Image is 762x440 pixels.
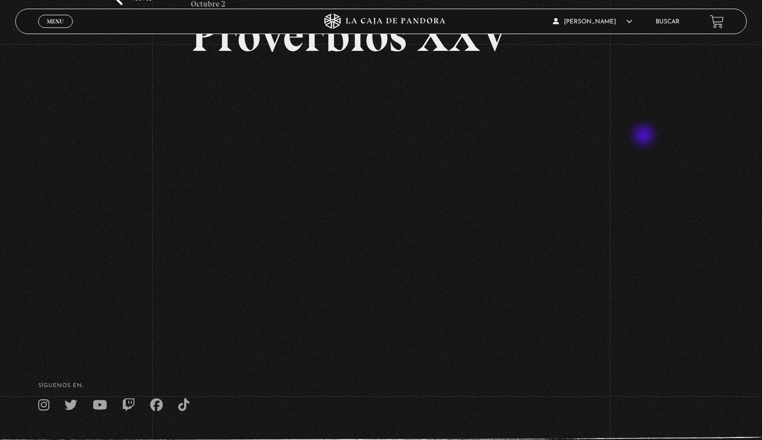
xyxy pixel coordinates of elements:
[38,383,724,389] h4: SÍguenos en:
[191,12,571,58] h2: Proverbios XXV
[553,19,632,25] span: [PERSON_NAME]
[191,74,571,327] iframe: Dailymotion video player – Proverbio XXV
[710,15,724,28] a: View your shopping cart
[656,19,680,25] a: Buscar
[47,18,64,24] span: Menu
[44,27,68,34] span: Cerrar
